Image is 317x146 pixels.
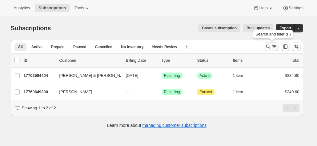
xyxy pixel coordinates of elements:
span: Cancelled [95,44,113,49]
span: Help [259,6,267,10]
span: [PERSON_NAME] & [PERSON_NAME] [59,73,130,79]
span: Active [31,44,42,49]
span: 1 item [233,73,243,78]
span: [DATE] [126,73,138,78]
p: Showing 1 to 2 of 2 [22,105,56,111]
div: 17760649300[PERSON_NAME]---SuccessRecurringAttentionPaused1 item$249.60 [24,88,299,96]
span: Paused [200,90,212,94]
span: Bulk updates [247,26,270,31]
span: All [18,44,23,49]
span: Create subscription [202,26,237,31]
div: IDCustomerBilling DateTypeStatusItemsTotal [24,57,299,64]
span: Analytics [14,6,30,10]
span: Prepaid [51,44,65,49]
span: Subscriptions [11,25,51,31]
span: Needs Review [152,44,177,49]
p: Status [197,57,228,64]
span: Recurring [164,73,180,78]
span: Settings [289,6,303,10]
span: $249.60 [285,90,299,94]
div: Type [162,57,192,64]
span: [PERSON_NAME] [59,89,92,95]
p: 17702584404 [24,73,54,79]
span: 1 item [233,90,243,94]
span: Active [200,73,210,78]
button: [PERSON_NAME] [56,87,117,97]
button: Create subscription [198,24,240,32]
button: Subscriptions [35,4,70,12]
span: Recurring [164,90,180,94]
button: Sort the results [292,42,301,51]
button: Bulk updates [243,24,273,32]
span: Tools [74,6,84,10]
p: Learn more about [107,122,207,128]
div: Items [233,57,264,64]
button: Analytics [10,4,34,12]
p: Billing Date [126,57,157,64]
span: Export [279,26,291,31]
button: 1 item [233,88,250,96]
p: ID [24,57,54,64]
button: Tools [71,4,94,12]
p: 17760649300 [24,89,54,95]
a: managing customer subscriptions [142,123,207,128]
button: [PERSON_NAME] & [PERSON_NAME] [56,71,117,81]
button: 1 item [233,71,250,80]
p: Customer [59,57,121,64]
p: Total [291,57,299,64]
span: Paused [73,44,86,49]
nav: Pagination [283,104,299,112]
span: No inventory [121,44,143,49]
span: $384.80 [285,73,299,78]
button: Settings [279,4,307,12]
div: 17702584404[PERSON_NAME] & [PERSON_NAME][DATE]SuccessRecurringSuccessActive1 item$384.80 [24,71,299,80]
button: Help [249,4,277,12]
button: Create new view [182,43,192,51]
span: Subscriptions [38,6,66,10]
button: Search and filter results [264,42,279,51]
span: --- [126,90,130,94]
button: Customize table column order and visibility [281,42,290,51]
button: Export [276,24,295,32]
